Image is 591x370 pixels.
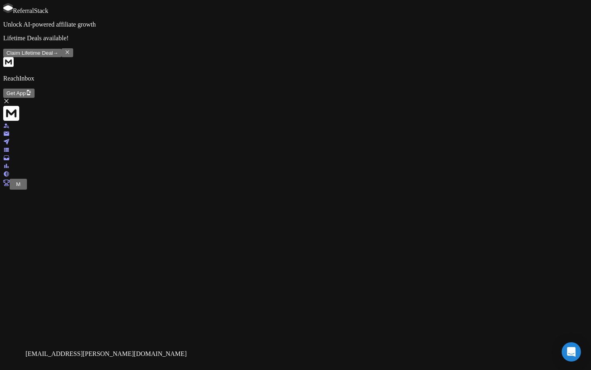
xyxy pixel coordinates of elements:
[3,21,588,28] p: Unlock AI-powered affiliate growth
[26,350,187,358] div: [EMAIL_ADDRESS][PERSON_NAME][DOMAIN_NAME]
[62,48,73,57] button: Close banner
[3,35,588,42] p: Lifetime Deals available!
[3,75,588,82] p: ReachInbox
[13,180,24,188] button: M
[53,50,58,56] span: →
[13,7,48,14] span: ReferralStack
[3,49,62,57] button: Claim Lifetime Deal→
[16,181,21,187] span: M
[562,342,581,362] div: Open Intercom Messenger
[3,89,35,97] button: Get App
[10,179,27,190] button: M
